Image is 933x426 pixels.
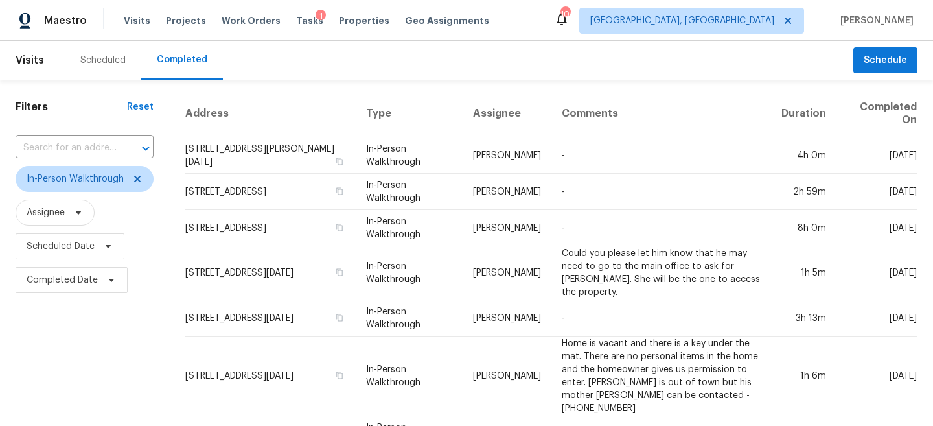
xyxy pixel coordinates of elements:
[551,337,771,416] td: Home is vacant and there is a key under the mat. There are no personal items in the home and the ...
[771,337,836,416] td: 1h 6m
[16,46,44,75] span: Visits
[771,246,836,300] td: 1h 5m
[185,137,356,174] td: [STREET_ADDRESS][PERSON_NAME][DATE]
[356,210,463,246] td: In-Person Walkthrough
[334,312,345,324] button: Copy Address
[16,101,127,113] h1: Filters
[771,137,836,174] td: 4h 0m
[356,337,463,416] td: In-Person Walkthrough
[185,300,356,337] td: [STREET_ADDRESS][DATE]
[27,172,124,185] span: In-Person Walkthrough
[27,240,95,253] span: Scheduled Date
[334,266,345,278] button: Copy Address
[356,246,463,300] td: In-Person Walkthrough
[551,174,771,210] td: -
[334,370,345,381] button: Copy Address
[771,90,836,137] th: Duration
[334,185,345,197] button: Copy Address
[836,90,917,137] th: Completed On
[551,90,771,137] th: Comments
[836,210,917,246] td: [DATE]
[836,246,917,300] td: [DATE]
[463,90,551,137] th: Assignee
[771,210,836,246] td: 8h 0m
[137,139,155,158] button: Open
[296,16,323,25] span: Tasks
[836,174,917,210] td: [DATE]
[27,206,65,219] span: Assignee
[185,90,356,137] th: Address
[551,300,771,337] td: -
[124,14,150,27] span: Visits
[463,337,551,416] td: [PERSON_NAME]
[836,137,917,174] td: [DATE]
[356,300,463,337] td: In-Person Walkthrough
[27,274,98,287] span: Completed Date
[166,14,206,27] span: Projects
[551,210,771,246] td: -
[334,156,345,167] button: Copy Address
[356,90,463,137] th: Type
[463,210,551,246] td: [PERSON_NAME]
[185,337,356,416] td: [STREET_ADDRESS][DATE]
[185,246,356,300] td: [STREET_ADDRESS][DATE]
[356,174,463,210] td: In-Person Walkthrough
[463,300,551,337] td: [PERSON_NAME]
[463,137,551,174] td: [PERSON_NAME]
[316,10,326,23] div: 1
[405,14,489,27] span: Geo Assignments
[339,14,389,27] span: Properties
[864,53,907,69] span: Schedule
[127,101,154,113] div: Reset
[185,210,356,246] td: [STREET_ADDRESS]
[853,47,917,74] button: Schedule
[836,300,917,337] td: [DATE]
[222,14,281,27] span: Work Orders
[771,300,836,337] td: 3h 13m
[551,246,771,300] td: Could you please let him know that he may need to go to the main office to ask for [PERSON_NAME]....
[157,53,207,66] div: Completed
[16,138,117,158] input: Search for an address...
[80,54,126,67] div: Scheduled
[835,14,914,27] span: [PERSON_NAME]
[560,8,570,21] div: 10
[463,174,551,210] td: [PERSON_NAME]
[185,174,356,210] td: [STREET_ADDRESS]
[590,14,774,27] span: [GEOGRAPHIC_DATA], [GEOGRAPHIC_DATA]
[356,137,463,174] td: In-Person Walkthrough
[551,137,771,174] td: -
[771,174,836,210] td: 2h 59m
[836,337,917,416] td: [DATE]
[334,222,345,233] button: Copy Address
[44,14,87,27] span: Maestro
[463,246,551,300] td: [PERSON_NAME]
